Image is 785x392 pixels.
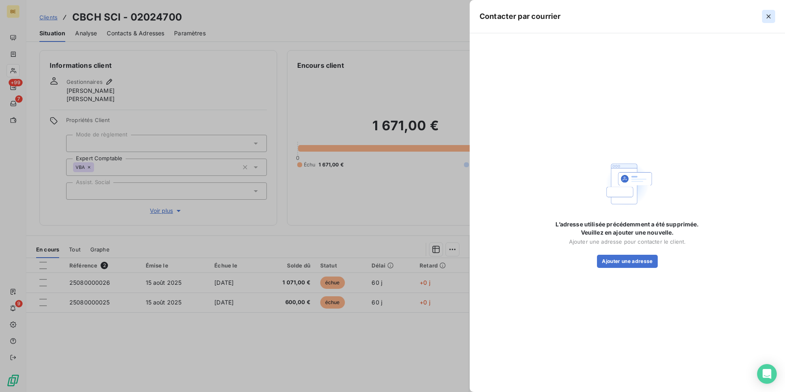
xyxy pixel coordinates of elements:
button: Ajouter une adresse [597,255,657,268]
h5: Contacter par courrier [480,11,560,22]
span: L’adresse utilisée précédemment a été supprimée. Veuillez en ajouter une nouvelle. [545,220,709,237]
img: Empty state [601,157,654,210]
span: Ajouter une adresse pour contacter le client. [569,238,686,245]
div: Open Intercom Messenger [757,364,777,384]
